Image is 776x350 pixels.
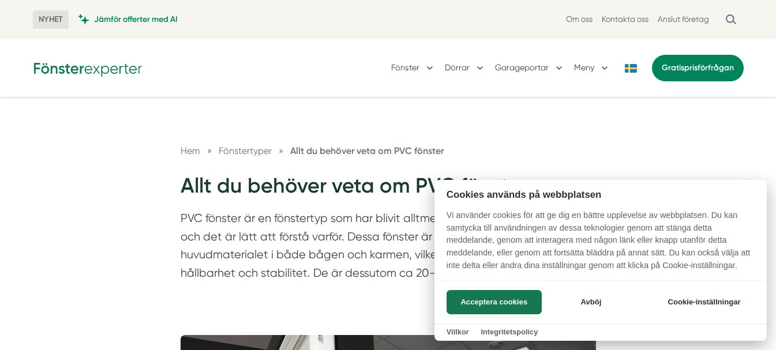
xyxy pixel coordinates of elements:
[654,290,755,314] button: Cookie-inställningar
[434,209,767,280] p: Vi använder cookies för att ge dig en bättre upplevelse av webbplatsen. Du kan samtycka till anvä...
[545,290,637,314] button: Avböj
[447,328,469,336] a: Villkor
[447,290,542,314] button: Acceptera cookies
[434,189,767,200] h2: Cookies används på webbplatsen
[481,328,538,336] a: Integritetspolicy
